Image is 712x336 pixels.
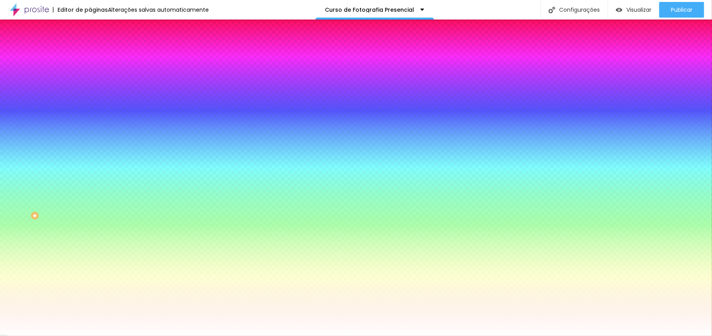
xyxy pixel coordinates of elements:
img: Ícone [549,7,555,13]
img: view-1.svg [616,7,622,13]
font: Curso de Fotografia Presencial [325,6,414,14]
font: Alterações salvas automaticamente [108,6,209,14]
font: Visualizar [626,6,651,14]
font: Editor de páginas [57,6,108,14]
button: Visualizar [608,2,659,18]
font: Configurações [559,6,600,14]
font: Publicar [671,6,692,14]
button: Publicar [659,2,704,18]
